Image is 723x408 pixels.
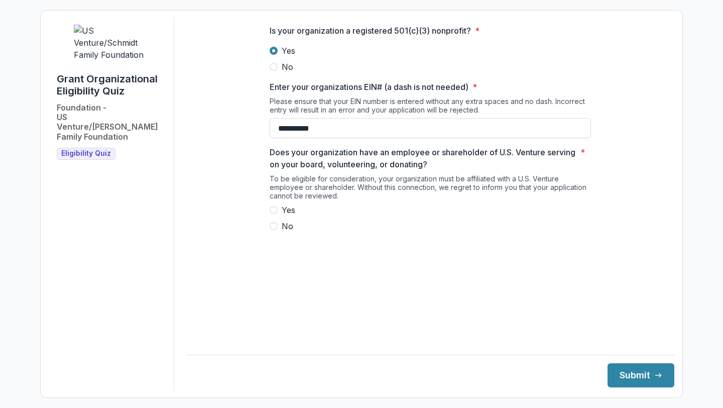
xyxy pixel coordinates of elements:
[608,363,674,387] button: Submit
[270,25,471,37] p: Is your organization a registered 501(c)(3) nonprofit?
[282,204,295,216] span: Yes
[270,146,576,170] p: Does your organization have an employee or shareholder of U.S. Venture serving on your board, vol...
[282,220,293,232] span: No
[282,61,293,73] span: No
[57,103,166,142] h2: Foundation - US Venture/[PERSON_NAME] Family Foundation
[61,149,111,158] span: Eligibility Quiz
[282,45,295,57] span: Yes
[270,97,591,118] div: Please ensure that your EIN number is entered without any extra spaces and no dash. Incorrect ent...
[270,81,468,93] p: Enter your organizations EIN# (a dash is not needed)
[57,73,166,97] h1: Grant Organizational Eligibility Quiz
[74,25,149,61] img: US Venture/Schmidt Family Foundation
[270,174,591,204] div: To be eligible for consideration, your organization must be affiliated with a U.S. Venture employ...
